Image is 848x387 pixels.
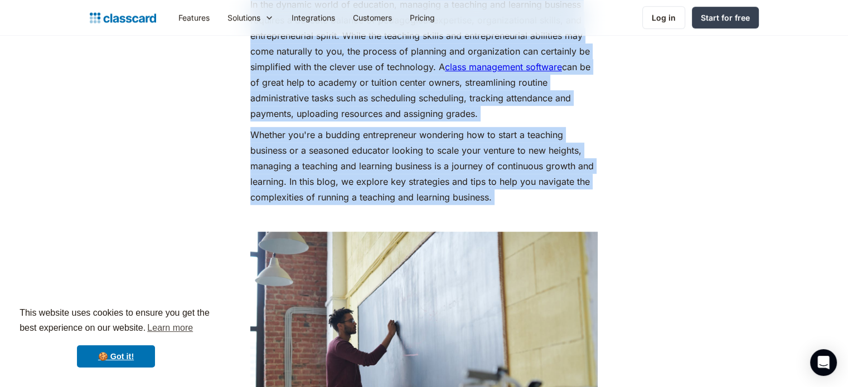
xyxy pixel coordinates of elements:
[642,6,685,29] a: Log in
[283,5,344,30] a: Integrations
[250,210,598,226] p: ‍
[445,61,562,72] a: class management software
[344,5,401,30] a: Customers
[146,320,195,336] a: learn more about cookies
[250,127,598,205] p: Whether you're a budding entrepreneur wondering how to start a teaching business or a seasoned ed...
[90,10,156,26] a: home
[9,296,223,378] div: cookieconsent
[401,5,444,30] a: Pricing
[77,345,155,368] a: dismiss cookie message
[652,12,676,23] div: Log in
[810,349,837,376] div: Open Intercom Messenger
[219,5,283,30] div: Solutions
[20,306,212,336] span: This website uses cookies to ensure you get the best experience on our website.
[701,12,750,23] div: Start for free
[169,5,219,30] a: Features
[692,7,759,28] a: Start for free
[227,12,260,23] div: Solutions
